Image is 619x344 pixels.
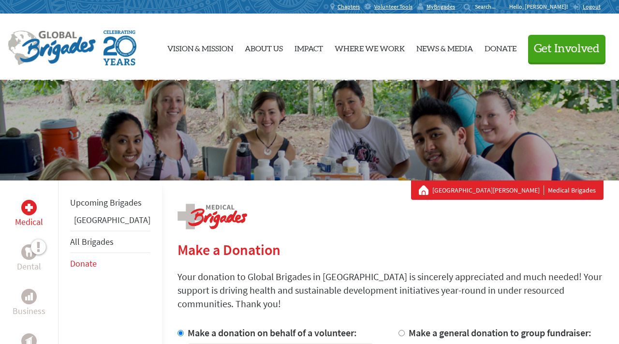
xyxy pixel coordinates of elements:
span: Chapters [338,3,360,11]
label: Make a general donation to group fundraiser: [409,327,591,339]
a: BusinessBusiness [13,289,45,318]
a: News & Media [416,22,473,72]
p: Your donation to Global Brigades in [GEOGRAPHIC_DATA] is sincerely appreciated and much needed! Y... [177,270,604,311]
input: Search... [475,3,502,10]
li: Guatemala [70,213,150,231]
div: Medical Brigades [419,185,596,195]
a: Upcoming Brigades [70,197,142,208]
img: logo-medical.png [177,204,247,229]
a: MedicalMedical [15,200,43,229]
p: Business [13,304,45,318]
a: Donate [485,22,516,72]
li: All Brigades [70,231,150,253]
div: Medical [21,200,37,215]
a: About Us [245,22,283,72]
span: MyBrigades [427,3,455,11]
span: Logout [583,3,601,10]
li: Upcoming Brigades [70,192,150,213]
li: Donate [70,253,150,274]
p: Medical [15,215,43,229]
a: Impact [295,22,323,72]
a: [GEOGRAPHIC_DATA] [74,214,150,225]
a: Donate [70,258,97,269]
img: Global Brigades Logo [8,30,96,65]
label: Make a donation on behalf of a volunteer: [188,327,357,339]
div: Dental [21,244,37,260]
img: Business [25,293,33,300]
a: Logout [573,3,601,11]
a: Vision & Mission [167,22,233,72]
img: Dental [25,247,33,256]
a: Where We Work [335,22,405,72]
div: Business [21,289,37,304]
a: [GEOGRAPHIC_DATA][PERSON_NAME] [432,185,544,195]
a: All Brigades [70,236,114,247]
a: DentalDental [17,244,41,273]
button: Get Involved [528,35,605,62]
h2: Make a Donation [177,241,604,258]
span: Volunteer Tools [374,3,413,11]
span: Get Involved [534,43,600,55]
img: Global Brigades Celebrating 20 Years [103,30,136,65]
img: Medical [25,204,33,211]
p: Hello, [PERSON_NAME]! [509,3,573,11]
p: Dental [17,260,41,273]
